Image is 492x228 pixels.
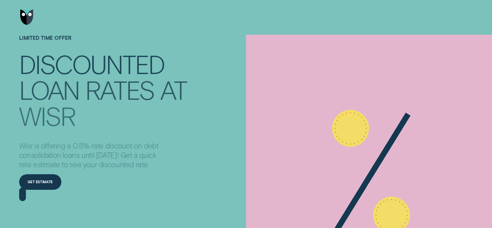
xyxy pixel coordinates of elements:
div: Wisr [19,103,75,127]
div: rates [85,77,154,101]
h1: LIMITED TIME OFFER [19,35,186,51]
div: Discounted [19,52,165,76]
p: Wisr is offering a 0.5% rate discount on debt consolidation loans until [DATE]! Get a quick rate ... [19,141,169,169]
img: Wisr [20,9,33,25]
div: loan [19,77,79,101]
div: at [160,77,186,101]
a: Get estimate [19,174,61,190]
h4: Discounted loan rates at Wisr [19,51,186,123]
